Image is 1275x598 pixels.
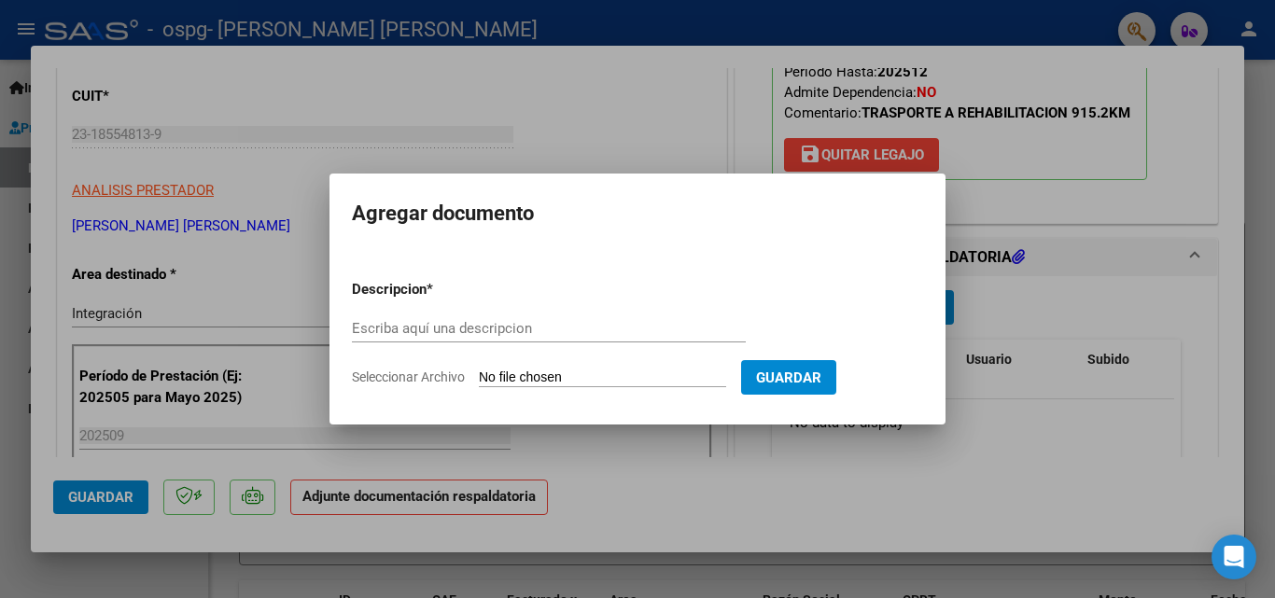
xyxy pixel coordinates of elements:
div: Open Intercom Messenger [1212,535,1256,579]
span: Seleccionar Archivo [352,369,465,384]
p: Descripcion [352,279,524,300]
h2: Agregar documento [352,196,923,231]
span: Guardar [756,369,821,386]
button: Guardar [741,360,836,395]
